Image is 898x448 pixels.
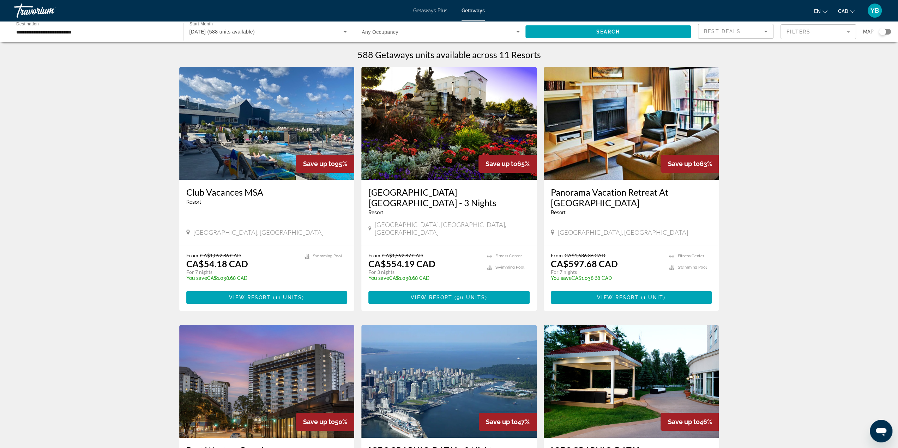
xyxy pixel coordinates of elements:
span: CA$1,636.36 CAD [565,252,605,258]
iframe: Button to launch messaging window [870,420,892,442]
a: Travorium [14,1,85,20]
span: ( ) [271,295,304,300]
img: RM70O01X.jpg [544,325,719,438]
span: Save up to [303,160,335,167]
span: From [186,252,198,258]
img: RR40E01X.jpg [361,325,537,438]
p: CA$54.18 CAD [186,258,248,269]
span: Save up to [668,160,699,167]
p: CA$1,038.68 CAD [551,275,662,281]
span: Fitness Center [495,254,522,258]
span: 1 unit [643,295,663,300]
p: CA$1,038.68 CAD [368,275,480,281]
p: For 7 nights [186,269,298,275]
a: [GEOGRAPHIC_DATA] [GEOGRAPHIC_DATA] - 3 Nights [368,187,530,208]
span: From [368,252,380,258]
div: 95% [296,155,354,173]
img: 0374I01L.jpg [544,67,719,180]
img: RN65E01X.jpg [179,325,355,438]
div: 50% [296,413,354,431]
span: [GEOGRAPHIC_DATA], [GEOGRAPHIC_DATA] [558,228,688,236]
span: View Resort [229,295,271,300]
span: 96 units [457,295,485,300]
p: For 7 nights [551,269,662,275]
span: ( ) [452,295,487,300]
button: User Menu [866,3,884,18]
span: 11 units [275,295,302,300]
span: CA$1,592.87 CAD [382,252,423,258]
img: 2621O01X.jpg [179,67,355,180]
span: Resort [551,210,566,215]
p: CA$597.68 CAD [551,258,618,269]
span: [DATE] (588 units available) [189,29,255,35]
span: You save [368,275,389,281]
a: Club Vacances MSA [186,187,348,197]
img: RM70E01X.jpg [361,67,537,180]
div: 46% [661,413,719,431]
button: Filter [781,24,856,39]
span: Destination [16,22,39,26]
mat-select: Sort by [704,27,767,36]
span: View Resort [411,295,452,300]
span: ( ) [639,295,665,300]
span: Best Deals [704,29,741,34]
span: CAD [838,8,848,14]
div: 63% [661,155,719,173]
button: Change currency [838,6,855,16]
a: Getaways Plus [413,8,447,13]
a: Getaways [462,8,485,13]
button: View Resort(11 units) [186,291,348,304]
span: Save up to [486,160,517,167]
button: View Resort(96 units) [368,291,530,304]
div: 65% [478,155,537,173]
span: From [551,252,563,258]
span: Save up to [486,418,518,425]
span: Swimming Pool [677,265,706,270]
span: [GEOGRAPHIC_DATA], [GEOGRAPHIC_DATA], [GEOGRAPHIC_DATA] [375,221,530,236]
span: Swimming Pool [495,265,524,270]
span: Map [863,27,874,37]
span: View Resort [597,295,639,300]
span: Start Month [189,22,213,26]
span: YB [870,7,879,14]
span: Any Occupancy [362,29,398,35]
p: CA$1,038.68 CAD [186,275,298,281]
span: Save up to [303,418,335,425]
span: Save up to [668,418,699,425]
h1: 588 Getaways units available across 11 Resorts [357,49,541,60]
a: Panorama Vacation Retreat At [GEOGRAPHIC_DATA] [551,187,712,208]
span: en [814,8,821,14]
p: For 3 nights [368,269,480,275]
button: Search [525,25,691,38]
span: Resort [368,210,383,215]
span: CA$1,092.86 CAD [200,252,241,258]
span: You save [186,275,207,281]
span: [GEOGRAPHIC_DATA], [GEOGRAPHIC_DATA] [193,228,324,236]
span: Search [596,29,620,35]
button: View Resort(1 unit) [551,291,712,304]
span: Resort [186,199,201,205]
span: You save [551,275,572,281]
div: 47% [479,413,537,431]
button: Change language [814,6,827,16]
p: CA$554.19 CAD [368,258,435,269]
span: Fitness Center [677,254,704,258]
span: Swimming Pool [313,254,342,258]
